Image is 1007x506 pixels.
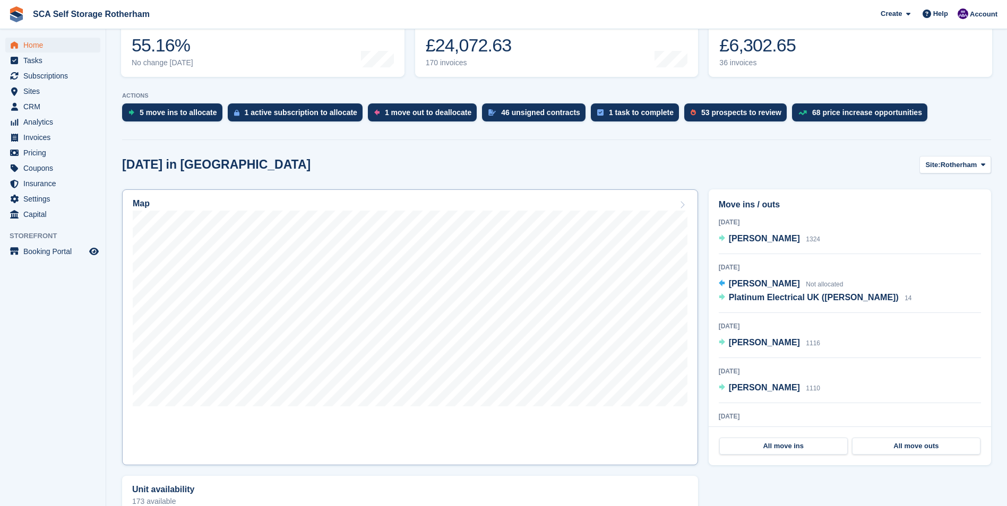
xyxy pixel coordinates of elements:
img: contract_signature_icon-13c848040528278c33f63329250d36e43548de30e8caae1d1a13099fd9432cc5.svg [488,109,496,116]
a: 46 unsigned contracts [482,103,591,127]
span: Settings [23,191,87,206]
a: [PERSON_NAME] 1116 [719,336,820,350]
a: 5 move ins to allocate [122,103,228,127]
div: 46 unsigned contracts [501,108,580,117]
div: 170 invoices [426,58,512,67]
span: Sites [23,84,87,99]
div: [DATE] [719,367,981,376]
a: menu [5,115,100,129]
a: menu [5,53,100,68]
a: 1 task to complete [591,103,684,127]
span: 1324 [806,235,820,243]
div: 1 active subscription to allocate [245,108,357,117]
span: Capital [23,207,87,222]
a: menu [5,38,100,53]
img: stora-icon-8386f47178a22dfd0bd8f6a31ec36ba5ce8667c1dd55bd0f319d3a0aa187defe.svg [8,6,24,22]
img: move_ins_to_allocate_icon-fdf77a2bb77ea45bf5b3d319d69a93e2d87916cf1d5bf7949dd705db3b84f3ca.svg [128,109,134,116]
h2: [DATE] in [GEOGRAPHIC_DATA] [122,158,311,172]
h2: Move ins / outs [719,198,981,211]
a: 53 prospects to review [684,103,792,127]
span: Coupons [23,161,87,176]
img: task-75834270c22a3079a89374b754ae025e5fb1db73e45f91037f5363f120a921f8.svg [597,109,604,116]
div: No change [DATE] [132,58,193,67]
a: 68 price increase opportunities [792,103,933,127]
a: Map [122,189,698,465]
a: Preview store [88,245,100,258]
a: menu [5,68,100,83]
span: Create [881,8,902,19]
a: menu [5,130,100,145]
a: menu [5,84,100,99]
a: SCA Self Storage Rotherham [29,5,154,23]
span: [PERSON_NAME] [729,338,800,347]
a: Platinum Electrical UK ([PERSON_NAME]) 14 [719,291,912,305]
span: [PERSON_NAME] [729,234,800,243]
a: 1 move out to deallocate [368,103,482,127]
a: menu [5,161,100,176]
a: Occupancy 55.16% No change [DATE] [121,10,404,77]
span: Pricing [23,145,87,160]
img: Kelly Neesham [958,8,968,19]
span: Storefront [10,231,106,241]
span: 14 [905,294,911,302]
div: 68 price increase opportunities [812,108,922,117]
span: Insurance [23,176,87,191]
span: Not allocated [806,281,843,288]
span: Tasks [23,53,87,68]
span: Account [970,9,997,20]
span: [PERSON_NAME] [729,383,800,392]
a: menu [5,191,100,206]
img: active_subscription_to_allocate_icon-d502201f5373d7db506a760aba3b589e785aa758c864c3986d89f69b8ff3... [234,109,239,116]
div: [DATE] [719,217,981,227]
a: menu [5,176,100,191]
a: Awaiting payment £6,302.65 36 invoices [709,10,992,77]
span: Invoices [23,130,87,145]
button: Site: Rotherham [919,156,991,173]
a: [PERSON_NAME] Not allocated [719,277,844,291]
div: 55.16% [132,34,193,56]
span: Subscriptions [23,68,87,83]
a: All move ins [719,438,848,455]
span: [PERSON_NAME] [729,279,800,288]
span: Rotherham [941,160,977,170]
div: £24,072.63 [426,34,512,56]
a: [PERSON_NAME] 1110 [719,381,820,395]
div: [DATE] [719,321,981,331]
span: Home [23,38,87,53]
a: 1 active subscription to allocate [228,103,368,127]
a: menu [5,244,100,259]
span: Help [933,8,948,19]
a: menu [5,99,100,114]
div: £6,302.65 [719,34,796,56]
div: [DATE] [719,412,981,421]
span: CRM [23,99,87,114]
p: ACTIONS [122,92,991,99]
a: All move outs [852,438,980,455]
div: 36 invoices [719,58,796,67]
div: 1 task to complete [609,108,674,117]
a: menu [5,207,100,222]
img: prospect-51fa495bee0391a8d652442698ab0144808aea92771e9ea1ae160a38d050c398.svg [691,109,696,116]
span: Booking Portal [23,244,87,259]
div: 1 move out to deallocate [385,108,471,117]
span: Site: [925,160,940,170]
span: 1116 [806,339,820,347]
img: move_outs_to_deallocate_icon-f764333ba52eb49d3ac5e1228854f67142a1ed5810a6f6cc68b1a99e826820c5.svg [374,109,380,116]
h2: Map [133,199,150,208]
span: Platinum Electrical UK ([PERSON_NAME]) [729,293,899,302]
div: [DATE] [719,263,981,272]
a: Month-to-date sales £24,072.63 170 invoices [415,10,699,77]
p: 173 available [132,498,688,505]
div: 5 move ins to allocate [140,108,217,117]
div: 53 prospects to review [701,108,781,117]
a: [PERSON_NAME] 1324 [719,232,820,246]
span: Analytics [23,115,87,129]
span: 1110 [806,385,820,392]
a: menu [5,145,100,160]
img: price_increase_opportunities-93ffe204e8149a01c8c9dc8f82e8f89637d9d84a8eef4429ea346261dce0b2c0.svg [798,110,807,115]
h2: Unit availability [132,485,194,494]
